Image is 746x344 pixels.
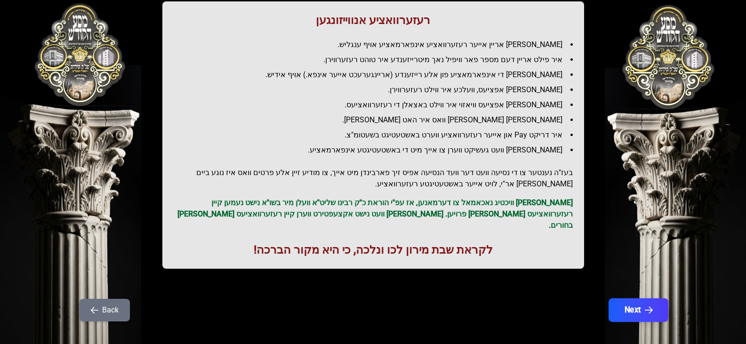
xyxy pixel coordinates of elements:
li: איר דריקט Pay און אייער רעזערוואציע ווערט באשטעטיגט בשעטומ"צ. [181,129,573,141]
button: Next [608,298,668,322]
h1: לקראת שבת מירון לכו ונלכה, כי היא מקור הברכה! [174,242,573,257]
li: [PERSON_NAME] אריין אייער רעזערוואציע אינפארמאציע אויף ענגליש. [181,39,573,50]
li: [PERSON_NAME] אפציעס, וועלכע איר ווילט רעזערווירן. [181,84,573,96]
button: Back [80,299,130,321]
li: [PERSON_NAME] [PERSON_NAME] וואס איר האט [PERSON_NAME]. [181,114,573,126]
p: [PERSON_NAME] וויכטיג נאכאמאל צו דערמאנען, אז עפ"י הוראת כ"ק רבינו שליט"א וועלן מיר בשו"א נישט נע... [174,197,573,231]
h2: בעז"ה נענטער צו די נסיעה וועט דער וועד הנסיעה אפיס זיך פארבינדן מיט אייך, צו מודיע זיין אלע פרטים... [174,167,573,190]
li: [PERSON_NAME] וועט געשיקט ווערן צו אייך מיט די באשטעטיגטע אינפארמאציע. [181,144,573,156]
h1: רעזערוואציע אנווייזונגען [174,13,573,28]
li: איר פילט אריין דעם מספר פאר וויפיל נאך מיטרייזענדע איר טוהט רעזערווירן. [181,54,573,65]
li: [PERSON_NAME] אפציעס וויאזוי איר ווילט באצאלן די רעזערוואציעס. [181,99,573,111]
li: [PERSON_NAME] די אינפארמאציע פון אלע רייזענדע (אריינגערעכט אייער אינפא.) אויף אידיש. [181,69,573,80]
